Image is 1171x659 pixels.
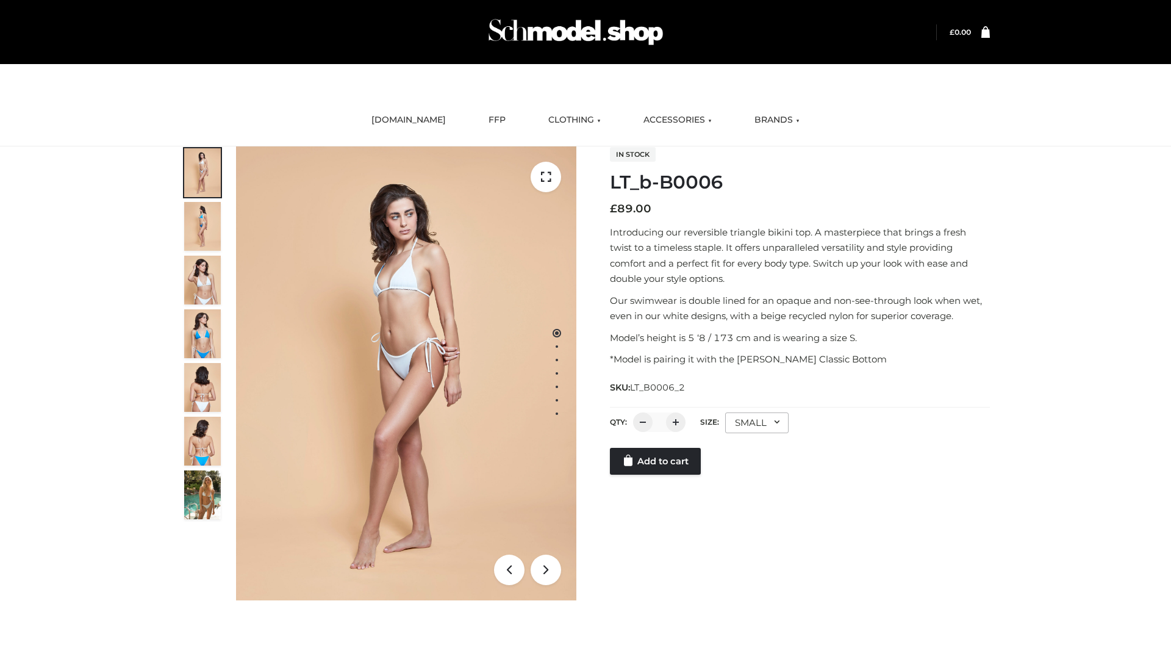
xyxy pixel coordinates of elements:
[184,417,221,466] img: ArielClassicBikiniTop_CloudNine_AzureSky_OW114ECO_8-scaled.jpg
[634,107,721,134] a: ACCESSORIES
[184,363,221,412] img: ArielClassicBikiniTop_CloudNine_AzureSky_OW114ECO_7-scaled.jpg
[950,27,971,37] bdi: 0.00
[950,27,971,37] a: £0.00
[236,146,576,600] img: LT_b-B0006
[610,351,990,367] p: *Model is pairing it with the [PERSON_NAME] Classic Bottom
[610,380,686,395] span: SKU:
[745,107,809,134] a: BRANDS
[630,382,685,393] span: LT_B0006_2
[479,107,515,134] a: FFP
[610,225,990,287] p: Introducing our reversible triangle bikini top. A masterpiece that brings a fresh twist to a time...
[184,202,221,251] img: ArielClassicBikiniTop_CloudNine_AzureSky_OW114ECO_2-scaled.jpg
[610,147,656,162] span: In stock
[610,330,990,346] p: Model’s height is 5 ‘8 / 173 cm and is wearing a size S.
[610,293,990,324] p: Our swimwear is double lined for an opaque and non-see-through look when wet, even in our white d...
[610,448,701,475] a: Add to cart
[184,470,221,519] img: Arieltop_CloudNine_AzureSky2.jpg
[700,417,719,427] label: Size:
[610,202,617,215] span: £
[539,107,610,134] a: CLOTHING
[610,202,651,215] bdi: 89.00
[610,417,627,427] label: QTY:
[610,171,990,193] h1: LT_b-B0006
[184,309,221,358] img: ArielClassicBikiniTop_CloudNine_AzureSky_OW114ECO_4-scaled.jpg
[950,27,954,37] span: £
[184,148,221,197] img: ArielClassicBikiniTop_CloudNine_AzureSky_OW114ECO_1-scaled.jpg
[484,8,667,56] img: Schmodel Admin 964
[362,107,455,134] a: [DOMAIN_NAME]
[184,256,221,304] img: ArielClassicBikiniTop_CloudNine_AzureSky_OW114ECO_3-scaled.jpg
[725,412,789,433] div: SMALL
